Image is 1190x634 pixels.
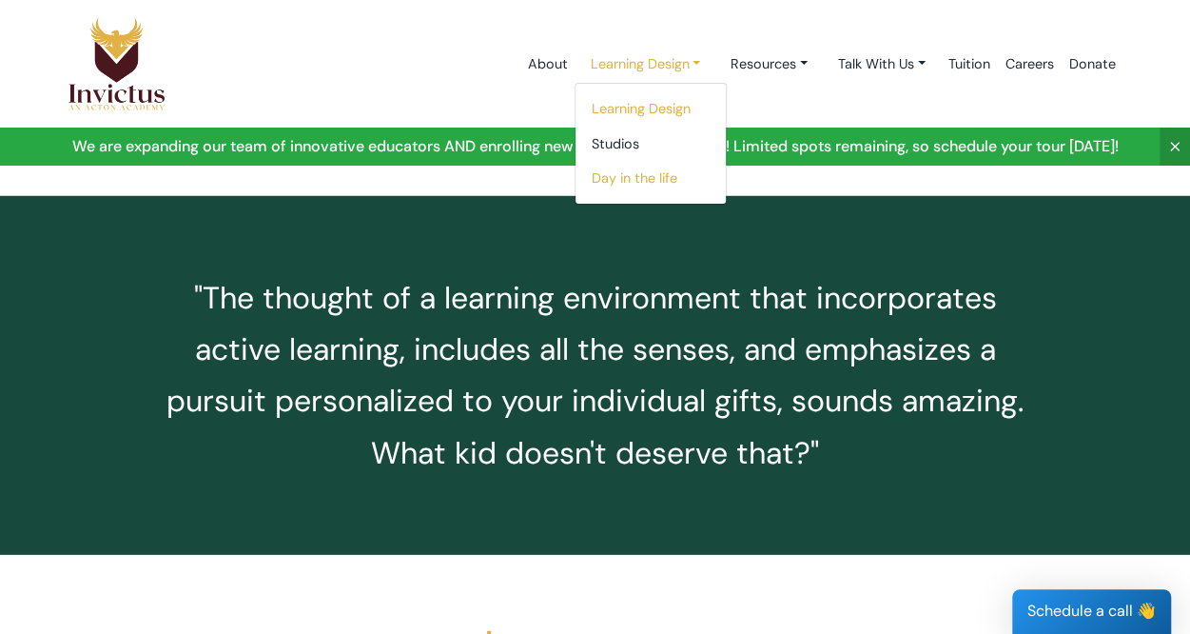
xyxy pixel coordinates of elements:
a: Talk With Us [823,47,941,82]
a: Learning Design [575,47,715,82]
div: Schedule a call 👋 [1012,589,1171,634]
a: Studios [575,127,726,162]
a: Resources [715,47,823,82]
a: About [519,24,575,105]
a: Tuition [941,24,998,105]
img: Logo [68,16,166,111]
a: Donate [1062,24,1123,105]
a: Careers [998,24,1062,105]
div: "The thought of a learning environment that incorporates active learning, includes all the senses... [158,272,1033,480]
a: Day in the life [575,161,726,196]
div: Learning Design [575,83,727,205]
a: Learning Design [575,91,726,127]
